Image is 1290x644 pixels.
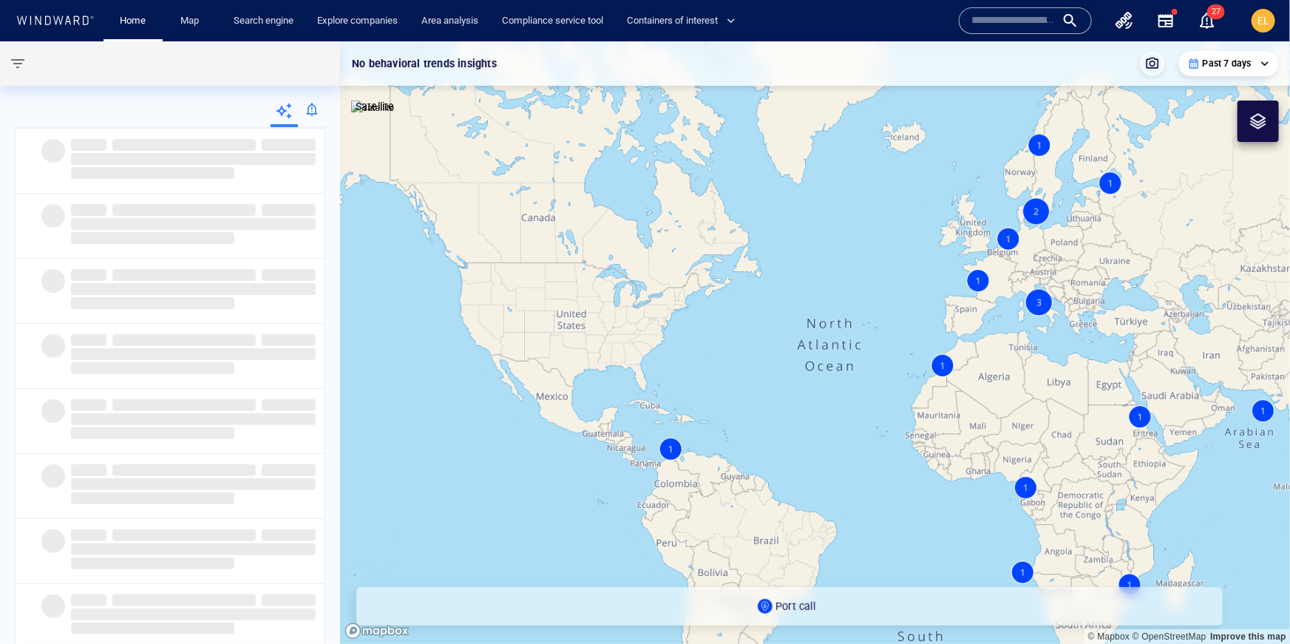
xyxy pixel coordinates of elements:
[262,204,316,216] span: ‌
[71,557,234,569] span: ‌
[1203,57,1252,70] p: Past 7 days
[71,297,234,309] span: ‌
[344,623,410,640] a: Mapbox logo
[228,8,299,34] a: Search engine
[351,101,395,115] img: satellite
[262,269,316,281] span: ‌
[71,609,316,620] span: ‌
[112,464,256,476] span: ‌
[262,399,316,411] span: ‌
[115,8,152,34] a: Home
[1249,6,1278,35] button: EL
[627,13,736,30] span: Containers of interest
[71,623,234,634] span: ‌
[71,594,106,606] span: ‌
[41,529,65,553] span: ‌
[1227,577,1279,633] iframe: Chat
[71,139,106,151] span: ‌
[109,8,157,34] button: Home
[1133,631,1206,642] a: OpenStreetMap
[1198,12,1216,30] div: Notification center
[112,529,256,541] span: ‌
[71,153,316,165] span: ‌
[71,492,234,504] span: ‌
[41,139,65,163] span: ‌
[41,594,65,618] span: ‌
[496,8,609,34] a: Compliance service tool
[71,204,106,216] span: ‌
[174,8,210,34] a: Map
[71,464,106,476] span: ‌
[415,8,484,34] a: Area analysis
[169,8,216,34] button: Map
[71,348,316,360] span: ‌
[1257,15,1269,27] span: EL
[262,334,316,346] span: ‌
[71,269,106,281] span: ‌
[41,269,65,293] span: ‌
[1088,631,1130,642] a: Mapbox
[311,8,404,34] a: Explore companies
[1207,4,1225,19] span: 27
[775,597,815,615] p: Port call
[621,8,748,34] button: Containers of interest
[112,334,256,346] span: ‌
[340,41,1290,644] canvas: Map
[71,478,316,490] span: ‌
[71,427,234,439] span: ‌
[356,98,395,115] p: Satellite
[71,167,234,179] span: ‌
[71,232,234,244] span: ‌
[262,139,316,151] span: ‌
[112,204,256,216] span: ‌
[112,594,256,606] span: ‌
[112,139,256,151] span: ‌
[1189,3,1225,38] button: 27
[352,55,497,72] p: No behavioral trends insights
[1210,631,1286,642] a: Map feedback
[41,464,65,488] span: ‌
[262,529,316,541] span: ‌
[1188,57,1269,70] div: Past 7 days
[41,334,65,358] span: ‌
[71,283,316,295] span: ‌
[71,543,316,555] span: ‌
[71,334,106,346] span: ‌
[262,464,316,476] span: ‌
[71,362,234,374] span: ‌
[112,399,256,411] span: ‌
[41,399,65,423] span: ‌
[112,269,256,281] span: ‌
[262,594,316,606] span: ‌
[41,204,65,228] span: ‌
[71,218,316,230] span: ‌
[71,529,106,541] span: ‌
[71,413,316,425] span: ‌
[71,399,106,411] span: ‌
